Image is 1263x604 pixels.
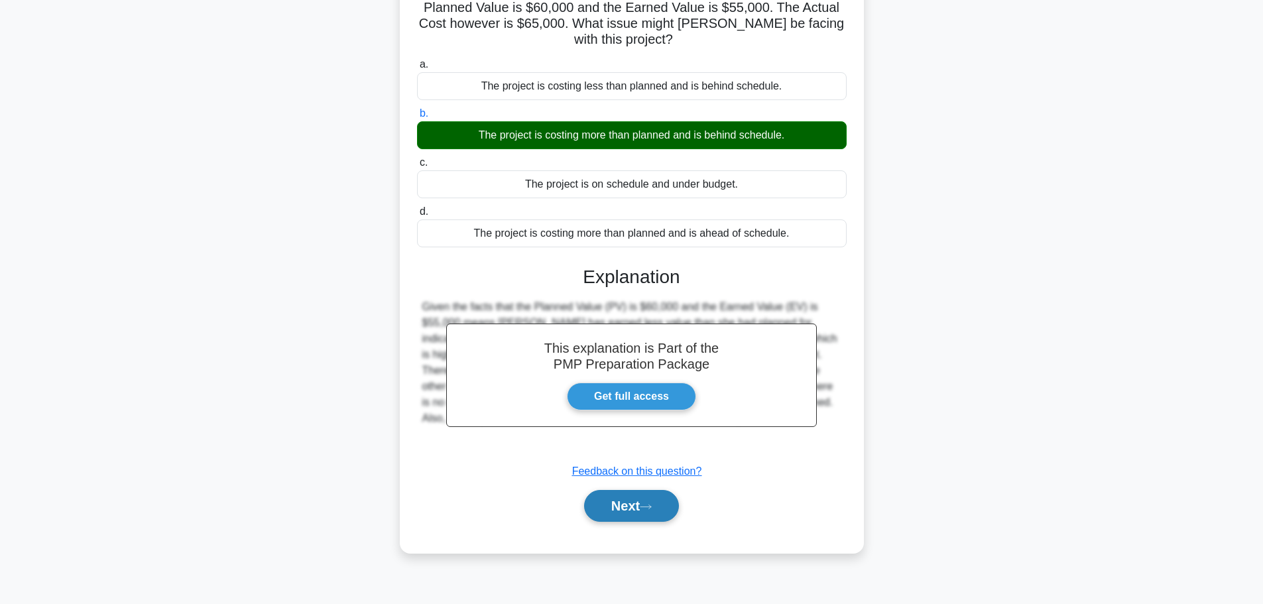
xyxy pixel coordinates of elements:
div: The project is costing more than planned and is ahead of schedule. [417,219,847,247]
div: The project is costing less than planned and is behind schedule. [417,72,847,100]
a: Get full access [567,383,696,410]
div: The project is on schedule and under budget. [417,170,847,198]
span: c. [420,156,428,168]
div: Given the facts that the Planned Value (PV) is $60,000 and the Earned Value (EV) is $55,000 means... [422,299,841,426]
span: b. [420,107,428,119]
button: Next [584,490,679,522]
div: The project is costing more than planned and is behind schedule. [417,121,847,149]
a: Feedback on this question? [572,465,702,477]
span: a. [420,58,428,70]
span: d. [420,206,428,217]
h3: Explanation [425,266,839,288]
